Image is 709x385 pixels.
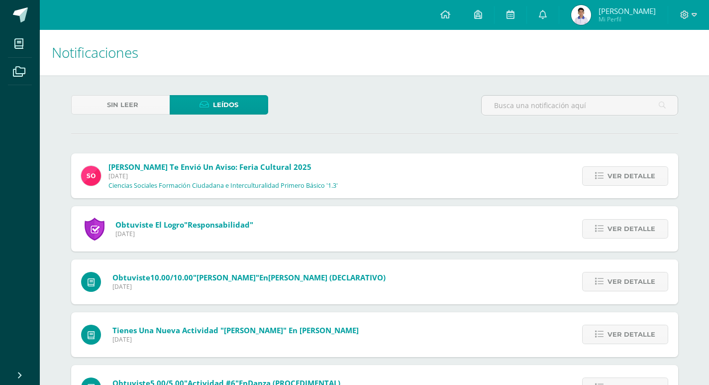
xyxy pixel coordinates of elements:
[193,272,259,282] span: "[PERSON_NAME]"
[115,230,253,238] span: [DATE]
[115,220,253,230] span: Obtuviste el logro
[112,272,386,282] span: Obtuviste en
[170,95,268,115] a: Leídos
[112,282,386,291] span: [DATE]
[608,167,655,185] span: Ver detalle
[599,15,656,23] span: Mi Perfil
[213,96,238,114] span: Leídos
[268,272,386,282] span: [PERSON_NAME] (DECLARATIVO)
[81,166,101,186] img: f209912025eb4cc0063bd43b7a978690.png
[112,325,359,335] span: Tienes una nueva actividad "[PERSON_NAME]" En [PERSON_NAME]
[608,325,655,344] span: Ver detalle
[608,272,655,291] span: Ver detalle
[52,43,138,62] span: Notificaciones
[71,95,170,115] a: Sin leer
[571,5,591,25] img: a7461be92895417688b2abe60e534b65.png
[107,96,138,114] span: Sin leer
[112,335,359,344] span: [DATE]
[599,6,656,16] span: [PERSON_NAME]
[108,172,338,180] span: [DATE]
[482,96,678,115] input: Busca una notificación aquí
[184,220,253,230] span: "Responsabilidad"
[108,162,311,172] span: [PERSON_NAME] te envió un aviso: Feria Cultural 2025
[608,220,655,238] span: Ver detalle
[108,182,338,190] p: Ciencias Sociales Formación Ciudadana e Interculturalidad Primero Básico '1.3'
[150,272,193,282] span: 10.00/10.00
